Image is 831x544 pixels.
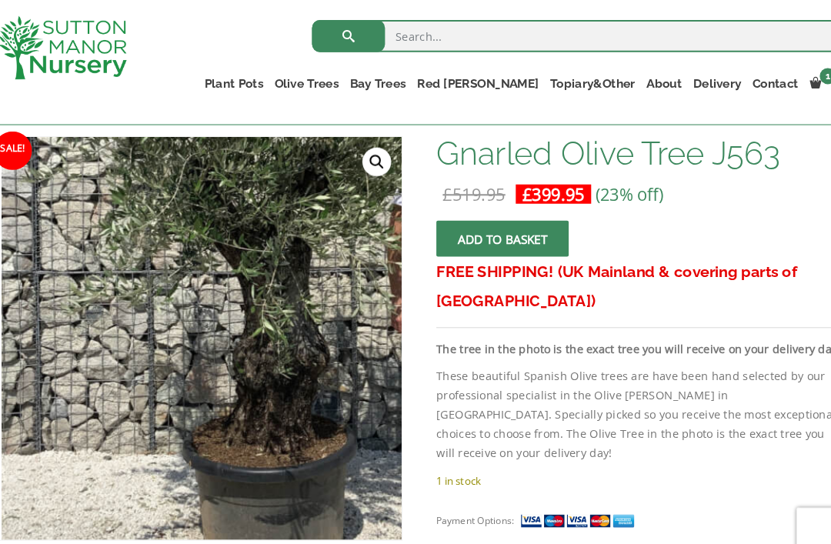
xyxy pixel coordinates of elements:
a: Plant Pots [204,69,271,91]
strong: The tree in the photo is the exact tree you will receive on your delivery day. [432,327,819,342]
span: (23% off) [584,175,649,197]
a: 1 [784,69,819,91]
a: Olive Trees [271,69,343,91]
p: 1 in stock [432,452,819,470]
span: Sale! [7,126,44,163]
a: Contact [729,69,784,91]
p: These beautiful Spanish Olive trees are have been hand selected by our professional specialist in... [432,352,819,444]
a: Bay Trees [343,69,408,91]
a: Topiary&Other [536,69,628,91]
span: £ [438,175,447,197]
h3: FREE SHIPPING! (UK Mainland & covering parts of [GEOGRAPHIC_DATA]) [432,246,819,303]
a: Red [PERSON_NAME] [408,69,536,91]
a: Delivery [672,69,729,91]
span: Category: [432,520,819,539]
h1: Gnarled Olive Tree J563 [432,131,819,163]
img: logo [12,15,135,76]
span: £ [514,175,523,197]
img: payment supported [512,492,627,508]
button: Add to basket [432,212,559,246]
small: Payment Options: [432,493,506,505]
input: Search... [312,19,819,50]
a: View full-screen image gallery [361,142,389,169]
bdi: 519.95 [438,175,498,197]
a: About [628,69,672,91]
span: 1 [799,65,815,81]
bdi: 399.95 [514,175,574,197]
a: Gnarled Olive Trees [480,522,582,536]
